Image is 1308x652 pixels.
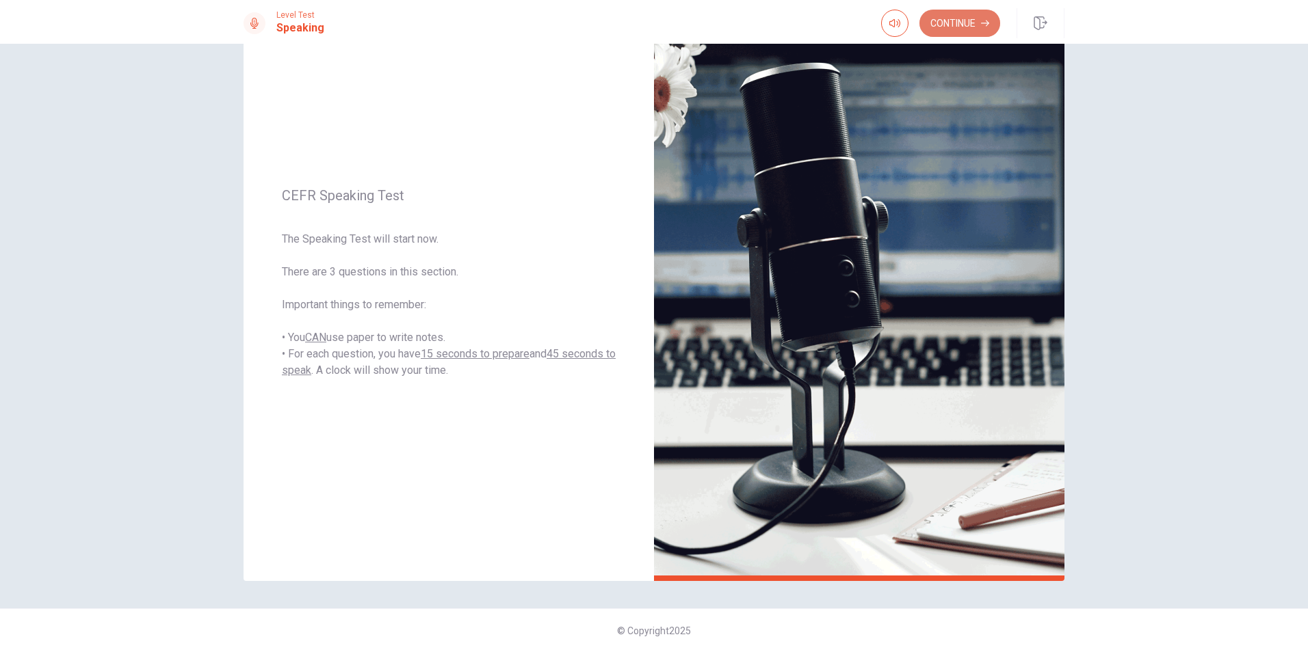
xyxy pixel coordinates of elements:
[282,187,616,204] span: CEFR Speaking Test
[282,231,616,379] span: The Speaking Test will start now. There are 3 questions in this section. Important things to reme...
[919,10,1000,37] button: Continue
[305,331,326,344] u: CAN
[276,20,324,36] h1: Speaking
[421,347,529,360] u: 15 seconds to prepare
[276,10,324,20] span: Level Test
[617,625,691,636] span: © Copyright 2025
